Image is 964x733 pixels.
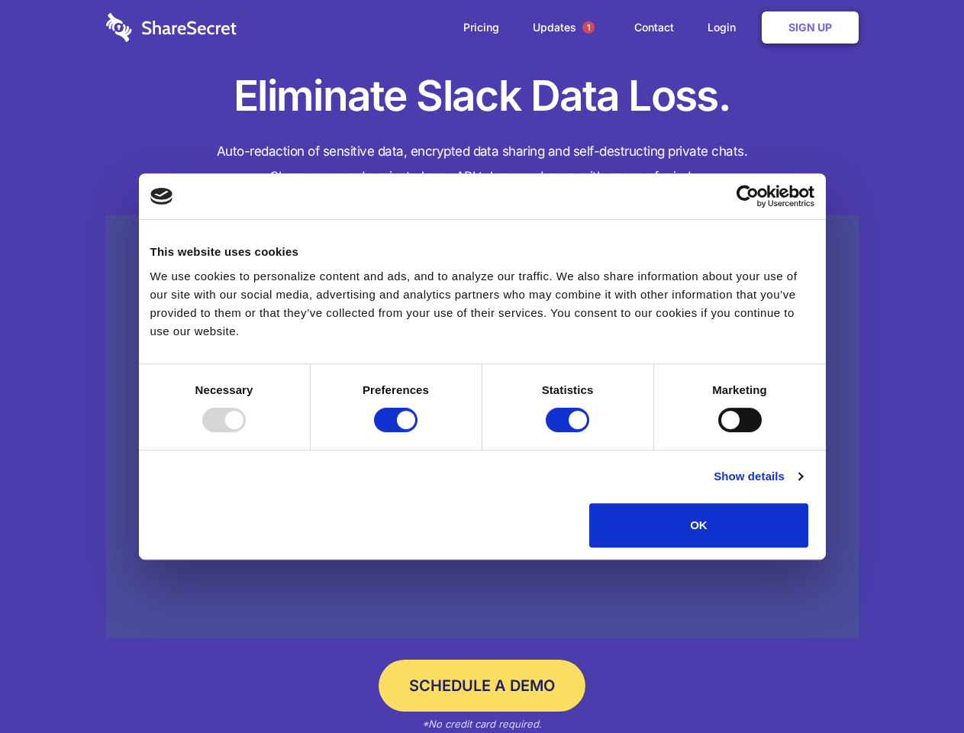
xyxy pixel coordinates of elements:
strong: Necessary [195,383,253,396]
h1: Eliminate Slack Data Loss. [106,69,859,124]
a: Show details [714,467,802,486]
img: logo-wordmark-white-trans-d4663122ce5f474addd5e946df7df03e33cb6a1c49d2221995e7729f52c070b2.svg [106,13,237,42]
a: Schedule a Demo [379,660,585,712]
div: This website uses cookies [150,243,814,261]
a: Pricing [448,4,514,51]
span: 1 [582,21,595,34]
strong: Statistics [542,383,594,396]
div: We use cookies to personalize content and ads, and to analyze our traffic. We also share informat... [150,267,814,341]
a: Contact [619,4,689,51]
a: Usercentrics Cookiebot - opens in a new window [681,185,814,208]
strong: Marketing [712,383,767,396]
em: *No credit card required. [422,718,542,730]
a: Wistia video thumbnail [106,215,859,639]
a: Login [692,4,759,51]
strong: Preferences [363,383,429,396]
a: Sign Up [762,11,859,44]
h4: Auto-redaction of sensitive data, encrypted data sharing and self-destructing private chats. Shar... [106,139,859,189]
img: logo [150,188,173,205]
button: OK [589,503,808,547]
